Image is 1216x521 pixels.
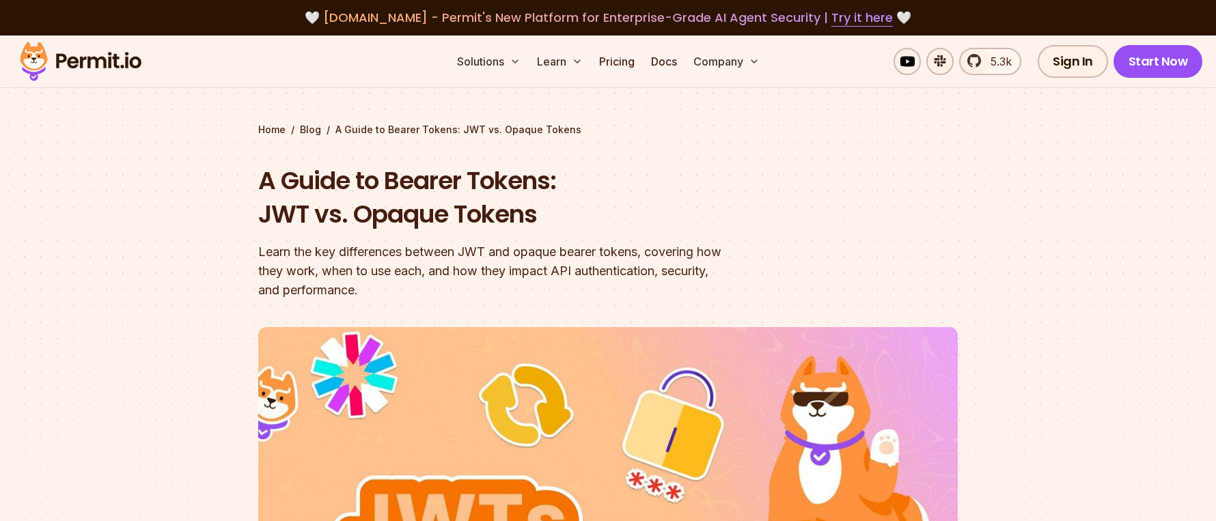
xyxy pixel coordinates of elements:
[1038,45,1108,78] a: Sign In
[688,48,765,75] button: Company
[300,123,321,137] a: Blog
[33,8,1183,27] div: 🤍 🤍
[959,48,1021,75] a: 5.3k
[258,123,286,137] a: Home
[982,53,1012,70] span: 5.3k
[258,242,783,300] div: Learn the key differences between JWT and opaque bearer tokens, covering how they work, when to u...
[594,48,640,75] a: Pricing
[531,48,588,75] button: Learn
[14,38,148,85] img: Permit logo
[258,164,783,231] h1: A Guide to Bearer Tokens: JWT vs. Opaque Tokens
[831,9,893,27] a: Try it here
[323,9,893,26] span: [DOMAIN_NAME] - Permit's New Platform for Enterprise-Grade AI Agent Security |
[646,48,682,75] a: Docs
[258,123,958,137] div: / /
[1114,45,1203,78] a: Start Now
[452,48,526,75] button: Solutions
